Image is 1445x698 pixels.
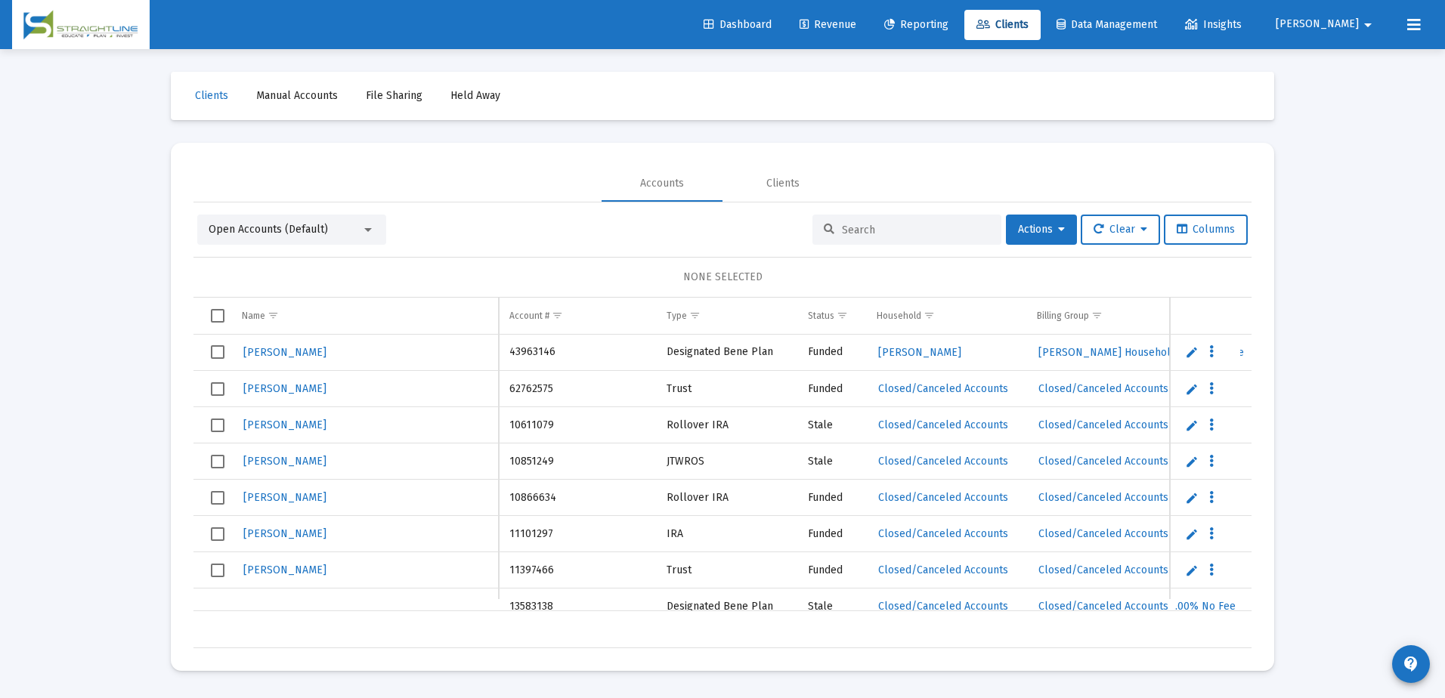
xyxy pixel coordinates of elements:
mat-icon: arrow_drop_down [1359,10,1377,40]
span: Closed/Canceled Accounts_.00% No Fee [1038,455,1236,468]
span: Closed/Canceled Accounts [878,600,1008,613]
span: Show filter options for column 'Household' [924,310,935,321]
a: [PERSON_NAME] [242,341,328,363]
span: Show filter options for column 'Name' [268,310,279,321]
a: [PERSON_NAME] [242,486,328,508]
span: Data Management [1057,18,1157,31]
td: 10851249 [499,443,656,480]
a: [PERSON_NAME] Household_.00% No Fee [1037,341,1245,363]
span: Open Accounts (Default) [209,223,328,236]
span: Show filter options for column 'Billing Group' [1091,310,1103,321]
a: Closed/Canceled Accounts_.00% No Fee [1037,450,1237,472]
a: Data Management [1044,10,1169,40]
span: Closed/Canceled Accounts [878,527,1008,540]
a: [PERSON_NAME] [242,523,328,545]
div: Select row [211,491,224,505]
span: Dashboard [704,18,772,31]
td: 10866634 [499,480,656,516]
td: Column Household [866,298,1026,334]
span: [PERSON_NAME] [1276,18,1359,31]
td: Column Billing Group [1026,298,1375,334]
td: 11101297 [499,516,656,552]
div: NONE SELECTED [206,270,1239,285]
div: Stale [808,418,856,433]
a: Closed/Canceled Accounts [877,486,1010,508]
span: Closed/Canceled Accounts [878,418,1008,431]
div: Stale [808,599,856,614]
a: Edit [1185,455,1199,468]
span: File Sharing [366,89,422,102]
span: Show filter options for column 'Status' [837,310,848,321]
span: [PERSON_NAME] [243,382,326,395]
td: JTWROS [656,443,797,480]
td: Trust [656,371,797,407]
div: Select row [211,345,224,359]
td: 62762575 [499,371,656,407]
a: Held Away [438,81,512,111]
a: Closed/Canceled Accounts [877,523,1010,545]
mat-icon: contact_support [1402,655,1420,673]
td: 43963146 [499,335,656,371]
td: Column Account # [499,298,656,334]
a: Closed/Canceled Accounts [877,414,1010,436]
a: Closed/Canceled Accounts [877,378,1010,400]
span: Insights [1185,18,1242,31]
button: Clear [1081,215,1160,245]
span: [PERSON_NAME] [243,491,326,504]
a: [PERSON_NAME] [242,559,328,581]
a: Closed/Canceled Accounts_.00% No Fee [1037,414,1237,436]
span: Show filter options for column 'Account #' [552,310,563,321]
div: Stale [808,454,856,469]
div: Billing Group [1037,310,1089,322]
span: [PERSON_NAME] [243,455,326,468]
span: Clients [976,18,1029,31]
span: Closed/Canceled Accounts_.00% No Fee [1038,491,1236,504]
a: [PERSON_NAME] [877,341,963,363]
a: Reporting [872,10,961,40]
div: Funded [808,490,856,505]
a: Closed/Canceled Accounts_.00% No Fee [1037,559,1237,581]
a: [PERSON_NAME] [242,378,328,400]
a: Closed/Canceled Accounts [877,595,1010,617]
a: Clients [964,10,1041,40]
div: Select row [211,564,224,577]
span: Columns [1177,223,1235,236]
a: Dashboard [692,10,784,40]
div: Funded [808,344,856,360]
td: Designated Bene Plan [656,335,797,371]
button: Actions [1006,215,1077,245]
a: File Sharing [354,81,435,111]
span: Reporting [884,18,948,31]
span: Closed/Canceled Accounts_.00% No Fee [1038,382,1236,395]
div: Type [667,310,687,322]
span: Closed/Canceled Accounts_.00% No Fee [1038,564,1236,576]
div: Household [877,310,921,322]
div: Funded [808,563,856,578]
span: Clear [1094,223,1147,236]
div: Funded [808,527,856,542]
span: Clients [195,89,228,102]
a: Edit [1185,382,1199,396]
div: Name [242,310,265,322]
span: [PERSON_NAME] [243,418,326,431]
a: Closed/Canceled Accounts_.00% No Fee [1037,378,1237,400]
a: Revenue [787,10,868,40]
td: Rollover IRA [656,480,797,516]
a: Manual Accounts [244,81,350,111]
td: 10611079 [499,407,656,443]
td: Designated Bene Plan [656,588,797,625]
input: Search [842,224,990,236]
a: Closed/Canceled Accounts_.00% No Fee [1037,523,1237,545]
button: Columns [1164,215,1248,245]
span: [PERSON_NAME] [243,564,326,576]
span: Revenue [800,18,856,31]
span: [PERSON_NAME] [243,527,326,540]
div: Status [808,310,834,322]
span: Closed/Canceled Accounts [878,382,1008,395]
span: Held Away [450,89,500,102]
span: Closed/Canceled Accounts [878,564,1008,576]
span: [PERSON_NAME] Household_.00% No Fee [1038,346,1244,359]
div: Select row [211,418,224,432]
span: Closed/Canceled Accounts [878,491,1008,504]
span: Closed/Canceled Accounts [878,455,1008,468]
